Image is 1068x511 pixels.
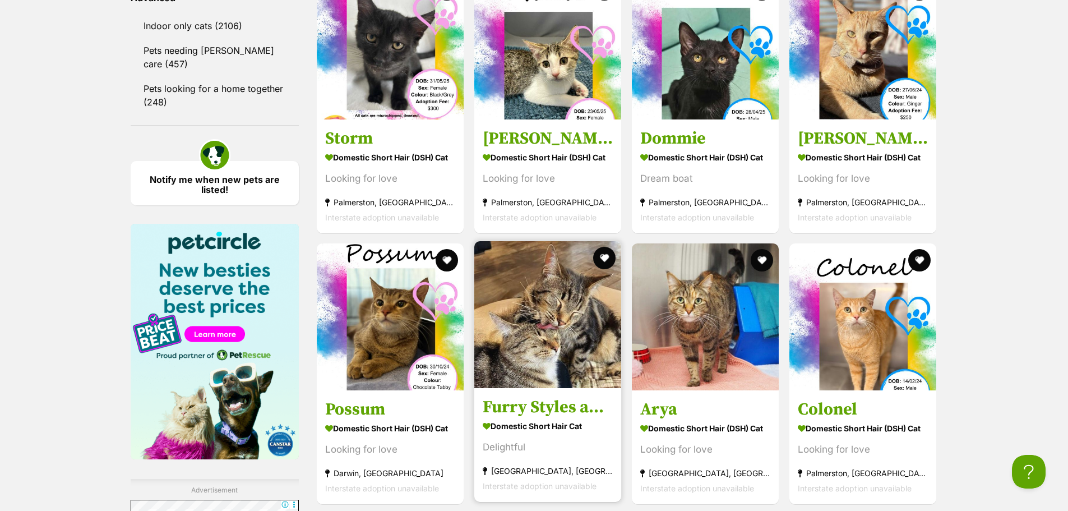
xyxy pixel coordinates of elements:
[798,194,928,209] strong: Palmerston, [GEOGRAPHIC_DATA]
[325,194,455,209] strong: Palmerston, [GEOGRAPHIC_DATA]
[325,149,455,165] strong: Domestic Short Hair (DSH) Cat
[317,243,464,390] img: Possum - Domestic Short Hair (DSH) Cat
[131,224,299,459] img: Pet Circle promo banner
[640,442,770,457] div: Looking for love
[798,399,928,420] h3: Colonel
[789,390,936,504] a: Colonel Domestic Short Hair (DSH) Cat Looking for love Palmerston, [GEOGRAPHIC_DATA] Interstate a...
[640,194,770,209] strong: Palmerston, [GEOGRAPHIC_DATA]
[325,212,439,222] span: Interstate adoption unavailable
[640,171,770,186] div: Dream boat
[632,390,779,504] a: Arya Domestic Short Hair (DSH) Cat Looking for love [GEOGRAPHIC_DATA], [GEOGRAPHIC_DATA] Intersta...
[474,241,621,388] img: Furry Styles and Zeperella - Domestic Short Hair Cat
[483,397,613,418] h3: Furry Styles and Zeperella
[483,418,613,434] strong: Domestic Short Hair Cat
[1012,455,1046,489] iframe: Help Scout Beacon - Open
[798,466,928,481] strong: Palmerston, [GEOGRAPHIC_DATA]
[632,243,779,390] img: Arya - Domestic Short Hair (DSH) Cat
[131,14,299,38] a: Indoor only cats (2106)
[640,149,770,165] strong: Domestic Short Hair (DSH) Cat
[798,127,928,149] h3: [PERSON_NAME]
[325,484,439,493] span: Interstate adoption unavailable
[483,194,613,209] strong: Palmerston, [GEOGRAPHIC_DATA]
[593,247,616,269] button: favourite
[131,77,299,114] a: Pets looking for a home together (248)
[798,484,912,493] span: Interstate adoption unavailable
[483,463,613,478] strong: [GEOGRAPHIC_DATA], [GEOGRAPHIC_DATA]
[640,466,770,481] strong: [GEOGRAPHIC_DATA], [GEOGRAPHIC_DATA]
[483,440,613,455] div: Delightful
[640,399,770,420] h3: Arya
[798,149,928,165] strong: Domestic Short Hair (DSH) Cat
[640,484,754,493] span: Interstate adoption unavailable
[483,212,597,222] span: Interstate adoption unavailable
[325,442,455,457] div: Looking for love
[474,119,621,233] a: [PERSON_NAME] Domestic Short Hair (DSH) Cat Looking for love Palmerston, [GEOGRAPHIC_DATA] Inters...
[317,390,464,504] a: Possum Domestic Short Hair (DSH) Cat Looking for love Darwin, [GEOGRAPHIC_DATA] Interstate adopti...
[798,442,928,457] div: Looking for love
[789,119,936,233] a: [PERSON_NAME] Domestic Short Hair (DSH) Cat Looking for love Palmerston, [GEOGRAPHIC_DATA] Inters...
[751,249,773,271] button: favourite
[483,481,597,491] span: Interstate adoption unavailable
[483,171,613,186] div: Looking for love
[317,119,464,233] a: Storm Domestic Short Hair (DSH) Cat Looking for love Palmerston, [GEOGRAPHIC_DATA] Interstate ado...
[640,127,770,149] h3: Dommie
[798,420,928,436] strong: Domestic Short Hair (DSH) Cat
[640,212,754,222] span: Interstate adoption unavailable
[131,39,299,76] a: Pets needing [PERSON_NAME] care (457)
[325,466,455,481] strong: Darwin, [GEOGRAPHIC_DATA]
[325,127,455,149] h3: Storm
[325,399,455,420] h3: Possum
[640,420,770,436] strong: Domestic Short Hair (DSH) Cat
[909,249,931,271] button: favourite
[789,243,936,390] img: Colonel - Domestic Short Hair (DSH) Cat
[325,420,455,436] strong: Domestic Short Hair (DSH) Cat
[483,127,613,149] h3: [PERSON_NAME]
[798,171,928,186] div: Looking for love
[798,212,912,222] span: Interstate adoption unavailable
[632,119,779,233] a: Dommie Domestic Short Hair (DSH) Cat Dream boat Palmerston, [GEOGRAPHIC_DATA] Interstate adoption...
[483,149,613,165] strong: Domestic Short Hair (DSH) Cat
[436,249,458,271] button: favourite
[131,161,299,205] a: Notify me when new pets are listed!
[325,171,455,186] div: Looking for love
[474,388,621,502] a: Furry Styles and Zeperella Domestic Short Hair Cat Delightful [GEOGRAPHIC_DATA], [GEOGRAPHIC_DATA...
